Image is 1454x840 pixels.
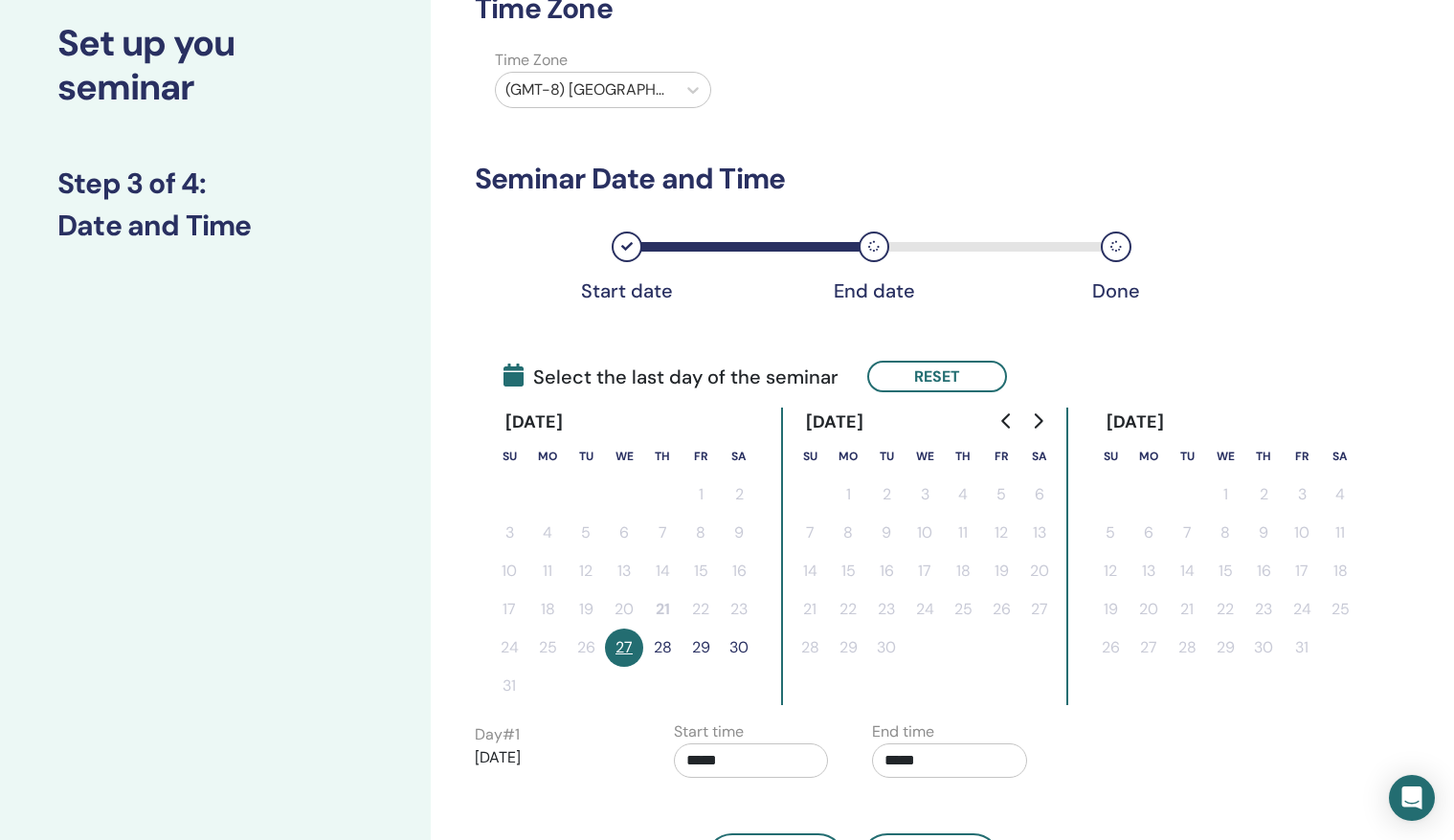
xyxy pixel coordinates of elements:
[1022,402,1053,440] button: Go to next month
[1130,629,1168,667] button: 27
[867,590,906,629] button: 23
[829,475,867,514] button: 1
[490,514,528,552] button: 3
[643,437,682,475] th: Thursday
[1283,514,1321,552] button: 10
[1283,437,1321,475] th: Friday
[992,402,1022,440] button: Go to previous month
[1283,590,1321,629] button: 24
[1321,475,1359,514] button: 4
[1091,590,1130,629] button: 19
[1206,437,1244,475] th: Wednesday
[720,590,758,629] button: 23
[475,723,520,746] label: Day # 1
[906,590,944,629] button: 24
[579,279,675,302] div: Start date
[720,514,758,552] button: 9
[682,590,720,629] button: 22
[944,437,982,475] th: Thursday
[57,22,373,109] h2: Set up you seminar
[1206,552,1244,590] button: 15
[867,361,1007,392] button: Reset
[1168,552,1206,590] button: 14
[682,514,720,552] button: 8
[1206,475,1244,514] button: 1
[1244,552,1283,590] button: 16
[867,514,906,552] button: 9
[826,279,922,302] div: End date
[1168,514,1206,552] button: 7
[674,720,744,743] label: Start time
[944,590,982,629] button: 25
[1244,437,1283,475] th: Thursday
[1206,590,1244,629] button: 22
[791,629,829,667] button: 28
[528,437,567,475] th: Monday
[791,437,829,475] th: Sunday
[1283,475,1321,514] button: 3
[490,590,528,629] button: 17
[682,629,720,667] button: 29
[872,720,934,743] label: End time
[1091,552,1130,590] button: 12
[906,437,944,475] th: Wednesday
[1283,552,1321,590] button: 17
[982,514,1020,552] button: 12
[791,514,829,552] button: 7
[791,590,829,629] button: 21
[1244,629,1283,667] button: 30
[1091,514,1130,552] button: 5
[720,552,758,590] button: 16
[483,49,723,72] label: Time Zone
[720,437,758,475] th: Saturday
[567,514,605,552] button: 5
[906,552,944,590] button: 17
[475,746,630,769] p: [DATE]
[829,514,867,552] button: 8
[490,408,579,437] div: [DATE]
[1068,279,1164,302] div: Done
[528,590,567,629] button: 18
[643,629,682,667] button: 28
[1020,475,1059,514] button: 6
[57,209,373,243] h3: Date and Time
[1244,514,1283,552] button: 9
[1091,629,1130,667] button: 26
[1130,437,1168,475] th: Monday
[1168,629,1206,667] button: 28
[475,162,1232,196] h3: Seminar Date and Time
[906,514,944,552] button: 10
[906,475,944,514] button: 3
[791,408,880,437] div: [DATE]
[503,363,839,391] span: Select the last day of the seminar
[1020,590,1059,629] button: 27
[1283,629,1321,667] button: 31
[1321,437,1359,475] th: Saturday
[605,552,643,590] button: 13
[829,629,867,667] button: 29
[1130,590,1168,629] button: 20
[867,552,906,590] button: 16
[528,629,567,667] button: 25
[1389,775,1435,821] div: Open Intercom Messenger
[1168,590,1206,629] button: 21
[829,590,867,629] button: 22
[867,437,906,475] th: Tuesday
[643,590,682,629] button: 21
[944,475,982,514] button: 4
[944,552,982,590] button: 18
[1244,475,1283,514] button: 2
[867,475,906,514] button: 2
[528,514,567,552] button: 4
[1168,437,1206,475] th: Tuesday
[567,629,605,667] button: 26
[944,514,982,552] button: 11
[1321,590,1359,629] button: 25
[1020,437,1059,475] th: Saturday
[867,629,906,667] button: 30
[1244,590,1283,629] button: 23
[982,590,1020,629] button: 26
[1206,514,1244,552] button: 8
[720,475,758,514] button: 2
[643,552,682,590] button: 14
